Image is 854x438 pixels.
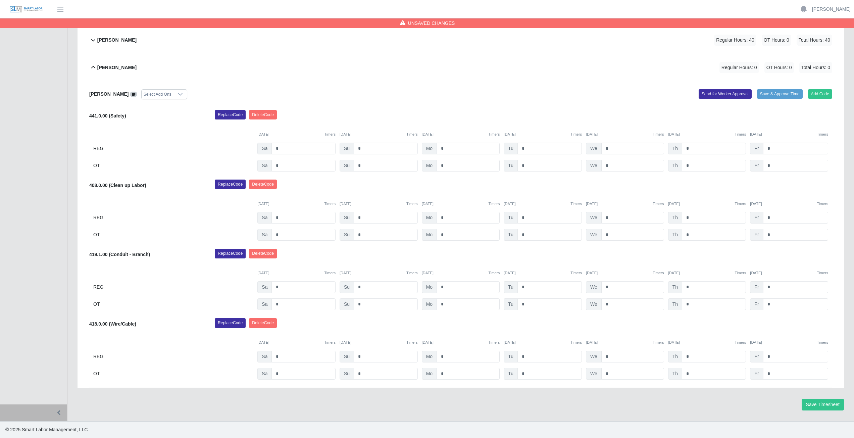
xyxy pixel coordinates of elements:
[257,368,272,380] span: Sa
[422,281,437,293] span: Mo
[504,143,518,154] span: Tu
[422,351,437,362] span: Mo
[586,160,602,172] span: We
[750,351,763,362] span: Fr
[340,201,418,207] div: [DATE]
[257,212,272,224] span: Sa
[422,229,437,241] span: Mo
[668,351,682,362] span: Th
[757,89,803,99] button: Save & Approve Time
[586,368,602,380] span: We
[93,212,253,224] div: REG
[735,201,746,207] button: Timers
[586,351,602,362] span: We
[249,249,277,258] button: DeleteCode
[408,20,455,27] span: Unsaved Changes
[504,229,518,241] span: Tu
[422,298,437,310] span: Mo
[97,37,137,44] b: [PERSON_NAME]
[570,201,582,207] button: Timers
[504,132,582,137] div: [DATE]
[802,399,844,410] button: Save Timesheet
[249,180,277,189] button: DeleteCode
[422,143,437,154] span: Mo
[750,212,763,224] span: Fr
[9,6,43,13] img: SLM Logo
[668,340,746,345] div: [DATE]
[735,132,746,137] button: Timers
[586,143,602,154] span: We
[668,143,682,154] span: Th
[570,270,582,276] button: Timers
[257,201,336,207] div: [DATE]
[89,91,129,97] b: [PERSON_NAME]
[257,340,336,345] div: [DATE]
[817,132,828,137] button: Timers
[668,212,682,224] span: Th
[586,212,602,224] span: We
[817,201,828,207] button: Timers
[215,318,246,328] button: ReplaceCode
[340,132,418,137] div: [DATE]
[89,113,126,118] b: 441.0.00 (Safety)
[570,340,582,345] button: Timers
[668,368,682,380] span: Th
[764,62,794,73] span: OT Hours: 0
[668,201,746,207] div: [DATE]
[489,132,500,137] button: Timers
[422,270,500,276] div: [DATE]
[422,201,500,207] div: [DATE]
[750,368,763,380] span: Fr
[340,143,354,154] span: Su
[799,62,832,73] span: Total Hours: 0
[668,281,682,293] span: Th
[89,252,150,257] b: 419.1.00 (Conduit - Branch)
[504,298,518,310] span: Tu
[340,229,354,241] span: Su
[504,368,518,380] span: Tu
[93,229,253,241] div: OT
[249,110,277,119] button: DeleteCode
[750,132,828,137] div: [DATE]
[257,143,272,154] span: Sa
[406,132,418,137] button: Timers
[489,201,500,207] button: Timers
[215,110,246,119] button: ReplaceCode
[406,270,418,276] button: Timers
[750,281,763,293] span: Fr
[762,35,791,46] span: OT Hours: 0
[750,201,828,207] div: [DATE]
[735,270,746,276] button: Timers
[93,160,253,172] div: OT
[257,298,272,310] span: Sa
[93,281,253,293] div: REG
[406,201,418,207] button: Timers
[750,143,763,154] span: Fr
[489,340,500,345] button: Timers
[324,340,336,345] button: Timers
[422,160,437,172] span: Mo
[586,340,664,345] div: [DATE]
[586,281,602,293] span: We
[93,368,253,380] div: OT
[257,229,272,241] span: Sa
[714,35,756,46] span: Regular Hours: 40
[735,340,746,345] button: Timers
[586,298,602,310] span: We
[249,318,277,328] button: DeleteCode
[422,132,500,137] div: [DATE]
[504,351,518,362] span: Tu
[586,270,664,276] div: [DATE]
[257,351,272,362] span: Sa
[750,229,763,241] span: Fr
[797,35,832,46] span: Total Hours: 40
[653,270,664,276] button: Timers
[340,340,418,345] div: [DATE]
[340,160,354,172] span: Su
[570,132,582,137] button: Timers
[406,340,418,345] button: Timers
[504,201,582,207] div: [DATE]
[504,340,582,345] div: [DATE]
[257,270,336,276] div: [DATE]
[699,89,752,99] button: Send for Worker Approval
